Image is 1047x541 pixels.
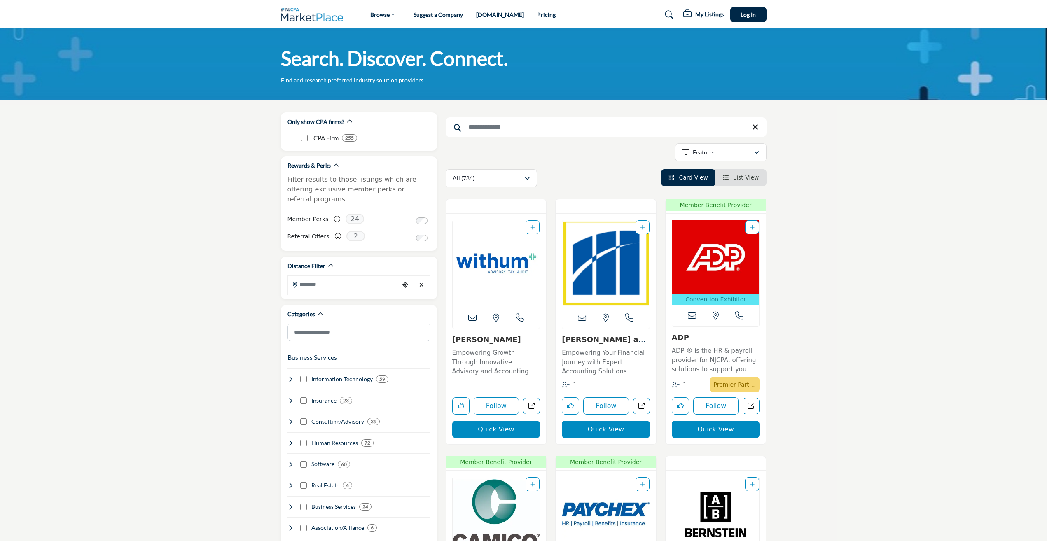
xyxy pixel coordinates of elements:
button: Follow [583,397,629,415]
span: Card View [679,174,708,181]
img: Magone and Company, PC [562,220,650,307]
a: Add To List [640,224,645,231]
h2: Rewards & Perks [287,161,331,170]
div: 59 Results For Information Technology [376,375,388,383]
label: Member Perks [287,212,329,226]
input: Select Consulting/Advisory checkbox [300,418,307,425]
div: Followers [672,381,687,390]
button: Like listing [672,397,689,415]
input: Select Software checkbox [300,461,307,468]
b: 39 [371,419,376,424]
img: Withum [453,220,540,307]
a: Suggest a Company [414,11,463,18]
input: Search Keyword [446,117,767,137]
a: [PERSON_NAME] and Company, ... [562,335,649,353]
button: Featured [675,143,767,161]
a: Add To List [750,481,755,487]
a: Empowering Growth Through Innovative Advisory and Accounting Solutions This forward-thinking, tec... [452,346,540,376]
span: 1 [573,382,577,389]
b: 24 [362,504,368,510]
span: 2 [346,231,365,241]
h4: Association/Alliance: Membership/trade associations and CPA firm alliances [311,524,364,532]
input: Select Insurance checkbox [300,397,307,404]
input: CPA Firm checkbox [301,135,308,141]
input: Select Information Technology checkbox [300,376,307,382]
p: Empowering Growth Through Innovative Advisory and Accounting Solutions This forward-thinking, tec... [452,348,540,376]
span: Member Benefit Provider [558,458,654,466]
p: Find and research preferred industry solution providers [281,76,423,84]
input: Switch to Member Perks [416,217,428,224]
div: 23 Results For Insurance [340,397,352,404]
span: 24 [346,214,364,224]
b: 72 [365,440,370,446]
div: 6 Results For Association/Alliance [367,524,377,532]
a: Pricing [537,11,556,18]
span: Member Benefit Provider [668,201,764,210]
p: Empowering Your Financial Journey with Expert Accounting Solutions Specializing in accounting ser... [562,348,650,376]
a: Add To List [530,224,535,231]
button: Like listing [562,397,579,415]
button: Quick View [672,421,760,438]
a: View Card [668,174,708,181]
b: 4 [346,483,349,488]
p: Featured [693,148,716,156]
div: 39 Results For Consulting/Advisory [367,418,380,425]
img: ADP [672,220,760,294]
button: Quick View [452,421,540,438]
a: View List [723,174,759,181]
h3: Withum [452,335,540,344]
a: Add To List [750,224,755,231]
button: Business Services [287,352,337,362]
h4: Human Resources: Payroll, benefits, HR consulting, talent acquisition, training [311,439,358,447]
button: Like listing [452,397,470,415]
h3: ADP [672,333,760,342]
a: Open Listing in new tab [562,220,650,307]
h5: My Listings [695,11,724,18]
div: 72 Results For Human Resources [361,439,374,447]
a: Add To List [640,481,645,487]
div: 255 Results For CPA Firm [342,134,357,142]
input: Select Association/Alliance checkbox [300,525,307,531]
b: 23 [343,398,349,403]
a: ADP ® is the HR & payroll provider for NJCPA, offering solutions to support you and your clients ... [672,344,760,374]
span: 1 [683,382,687,389]
input: Select Business Services checkbox [300,504,307,510]
div: My Listings [683,10,724,20]
div: Clear search location [416,276,428,294]
button: Quick View [562,421,650,438]
button: All (784) [446,169,537,187]
h4: Real Estate: Commercial real estate, office space, property management, home loans [311,481,339,490]
a: Add To List [530,481,535,487]
a: [PERSON_NAME] [452,335,521,344]
a: Search [657,8,679,21]
h4: Information Technology: Software, cloud services, data management, analytics, automation [311,375,373,383]
a: Open Listing in new tab [453,220,540,307]
a: Open adp in new tab [743,398,760,415]
p: ADP ® is the HR & payroll provider for NJCPA, offering solutions to support you and your clients ... [672,346,760,374]
div: 4 Results For Real Estate [343,482,352,489]
a: Open withum in new tab [523,398,540,415]
img: Site Logo [281,8,348,21]
input: Select Human Resources checkbox [300,440,307,446]
p: CPA Firm: CPA Firm [313,133,339,143]
a: Open magone-and-company-pc in new tab [633,398,650,415]
label: Referral Offers [287,229,330,244]
a: Browse [365,9,400,21]
h1: Search. Discover. Connect. [281,46,508,71]
div: Choose your current location [399,276,411,294]
div: Followers [562,381,577,390]
button: Follow [693,397,739,415]
span: Member Benefit Provider [449,458,544,466]
b: 255 [345,135,354,141]
a: ADP [672,333,689,342]
button: Log In [730,7,767,22]
h4: Insurance: Professional liability, healthcare, life insurance, risk management [311,396,337,405]
h2: Distance Filter [287,262,325,270]
p: Premier Partner [713,379,756,390]
button: Follow [474,397,519,415]
li: Card View [661,169,715,186]
input: Search Location [288,276,399,292]
div: 24 Results For Business Services [359,503,372,511]
a: Open Listing in new tab [672,220,760,305]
